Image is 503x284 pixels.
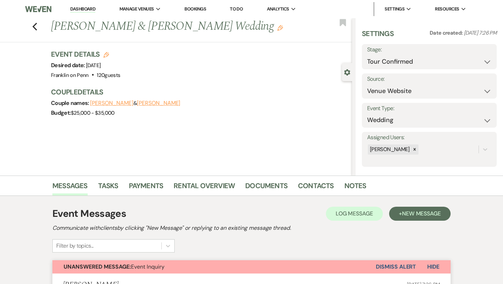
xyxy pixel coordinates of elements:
[416,260,451,274] button: Hide
[71,109,115,116] span: $25,000 - $35,000
[90,100,133,106] button: [PERSON_NAME]
[51,99,90,107] span: Couple names:
[51,72,89,79] span: Franklin on Penn
[367,45,491,55] label: Stage:
[344,69,350,75] button: Close lead details
[86,62,101,69] span: [DATE]
[90,100,180,107] span: &
[230,6,243,12] a: To Do
[52,260,376,274] button: Unanswered Message:Event Inquiry
[385,6,404,13] span: Settings
[137,100,180,106] button: [PERSON_NAME]
[368,144,411,155] div: [PERSON_NAME]
[430,29,464,36] span: Date created:
[427,263,439,270] span: Hide
[367,74,491,84] label: Source:
[376,260,416,274] button: Dismiss Alert
[298,180,334,196] a: Contacts
[119,6,154,13] span: Manage Venues
[367,104,491,114] label: Event Type:
[52,224,451,232] h2: Communicate with clients by clicking "New Message" or replying to an existing message thread.
[70,6,95,13] a: Dashboard
[326,207,383,221] button: Log Message
[435,6,459,13] span: Resources
[64,263,131,270] strong: Unanswered Message:
[97,72,120,79] span: 120 guests
[25,2,51,16] img: Weven Logo
[277,24,283,31] button: Edit
[245,180,287,196] a: Documents
[267,6,289,13] span: Analytics
[362,29,394,44] h3: Settings
[52,180,88,196] a: Messages
[51,49,120,59] h3: Event Details
[56,242,94,250] div: Filter by topics...
[51,18,289,35] h1: [PERSON_NAME] & [PERSON_NAME] Wedding
[98,180,118,196] a: Tasks
[174,180,235,196] a: Rental Overview
[464,29,497,36] span: [DATE] 7:26 PM
[51,62,86,69] span: Desired date:
[51,87,345,97] h3: Couple Details
[184,6,206,12] a: Bookings
[64,263,165,270] span: Event Inquiry
[52,206,126,221] h1: Event Messages
[344,180,366,196] a: Notes
[129,180,163,196] a: Payments
[367,133,491,143] label: Assigned Users:
[336,210,373,217] span: Log Message
[51,109,71,116] span: Budget:
[402,210,441,217] span: New Message
[389,207,451,221] button: +New Message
